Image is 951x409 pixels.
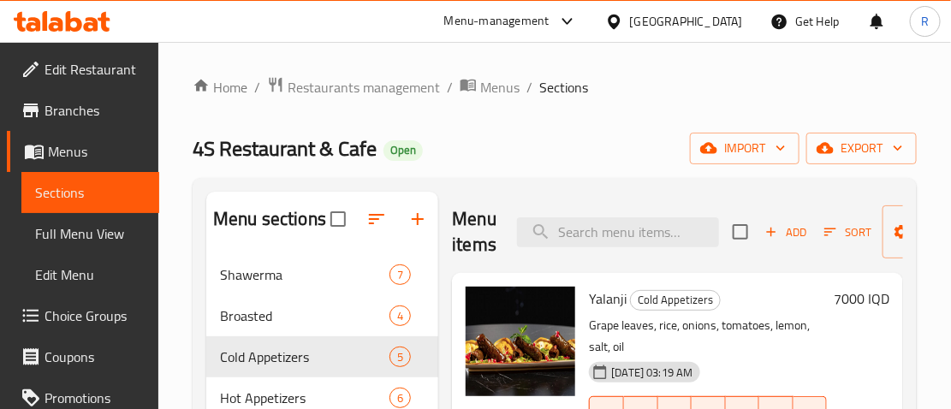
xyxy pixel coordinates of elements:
div: Open [383,140,423,161]
a: Menus [7,131,159,172]
h2: Menu sections [213,206,326,232]
div: Menu-management [444,11,550,32]
div: Cold Appetizers [630,290,721,311]
button: import [690,133,799,164]
span: 5 [390,349,410,365]
div: Cold Appetizers5 [206,336,438,377]
div: items [389,264,411,285]
a: Restaurants management [267,76,440,98]
span: Menus [480,77,520,98]
span: [DATE] 03:19 AM [604,365,699,381]
span: Yalanji [589,286,627,311]
span: Sections [539,77,588,98]
a: Branches [7,90,159,131]
span: Shawerma [220,264,389,285]
li: / [447,77,453,98]
span: Hot Appetizers [220,388,389,408]
p: Grape leaves, rice, onions, tomatoes, lemon, salt, oil [589,315,827,358]
span: 7 [390,267,410,283]
span: Edit Menu [35,264,146,285]
button: export [806,133,917,164]
span: 4S Restaurant & Cafe [193,129,377,168]
span: Edit Restaurant [45,59,146,80]
div: Shawerma7 [206,254,438,295]
span: Full Menu View [35,223,146,244]
span: Sort [824,222,871,242]
span: Sections [35,182,146,203]
button: Add section [397,199,438,240]
li: / [526,77,532,98]
a: Sections [21,172,159,213]
span: Cold Appetizers [220,347,389,367]
span: Promotions [45,388,146,408]
span: Choice Groups [45,305,146,326]
span: Broasted [220,305,389,326]
span: Select section [722,214,758,250]
h2: Menu items [452,206,496,258]
span: 4 [390,308,410,324]
span: Select all sections [320,201,356,237]
div: Broasted4 [206,295,438,336]
a: Menus [460,76,520,98]
button: Add [758,219,813,246]
button: Sort [820,219,876,246]
div: items [389,388,411,408]
span: Open [383,143,423,157]
img: Yalanji [466,287,575,396]
span: Add item [758,219,813,246]
span: Menus [48,141,146,162]
a: Edit Restaurant [7,49,159,90]
span: R [921,12,929,31]
span: Cold Appetizers [631,290,720,310]
div: [GEOGRAPHIC_DATA] [630,12,743,31]
span: import [704,138,786,159]
a: Edit Menu [21,254,159,295]
span: Restaurants management [288,77,440,98]
li: / [254,77,260,98]
div: items [389,347,411,367]
a: Home [193,77,247,98]
span: Branches [45,100,146,121]
span: export [820,138,903,159]
h6: 7000 IQD [834,287,889,311]
span: Add [763,222,809,242]
input: search [517,217,719,247]
a: Full Menu View [21,213,159,254]
span: 6 [390,390,410,406]
div: items [389,305,411,326]
a: Choice Groups [7,295,159,336]
span: Coupons [45,347,146,367]
nav: breadcrumb [193,76,917,98]
a: Coupons [7,336,159,377]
